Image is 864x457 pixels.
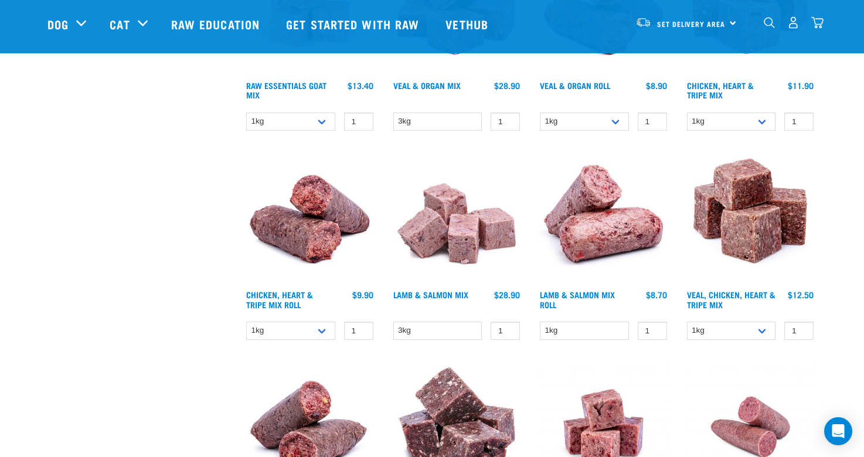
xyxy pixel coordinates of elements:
[390,152,523,285] img: 1029 Lamb Salmon Mix 01
[344,322,373,340] input: 1
[788,81,814,90] div: $11.90
[344,112,373,131] input: 1
[540,83,610,87] a: Veal & Organ Roll
[352,290,373,299] div: $9.90
[47,15,69,33] a: Dog
[635,17,651,28] img: van-moving.png
[824,417,852,445] div: Open Intercom Messenger
[638,322,667,340] input: 1
[434,1,503,47] a: Vethub
[638,112,667,131] input: 1
[687,83,754,97] a: Chicken, Heart & Tripe Mix
[246,292,313,306] a: Chicken, Heart & Tripe Mix Roll
[348,81,373,90] div: $13.40
[684,152,817,285] img: Veal Chicken Heart Tripe Mix 01
[494,81,520,90] div: $28.90
[811,16,824,29] img: home-icon@2x.png
[243,152,376,285] img: Chicken Heart Tripe Roll 01
[110,15,130,33] a: Cat
[784,322,814,340] input: 1
[393,83,461,87] a: Veal & Organ Mix
[646,290,667,299] div: $8.70
[788,290,814,299] div: $12.50
[657,22,725,26] span: Set Delivery Area
[159,1,274,47] a: Raw Education
[646,81,667,90] div: $8.90
[784,112,814,131] input: 1
[491,322,520,340] input: 1
[537,152,670,285] img: 1261 Lamb Salmon Roll 01
[274,1,434,47] a: Get started with Raw
[540,292,615,306] a: Lamb & Salmon Mix Roll
[393,292,468,296] a: Lamb & Salmon Mix
[246,83,326,97] a: Raw Essentials Goat Mix
[687,292,775,306] a: Veal, Chicken, Heart & Tripe Mix
[494,290,520,299] div: $28.90
[491,112,520,131] input: 1
[764,17,775,28] img: home-icon-1@2x.png
[787,16,800,29] img: user.png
